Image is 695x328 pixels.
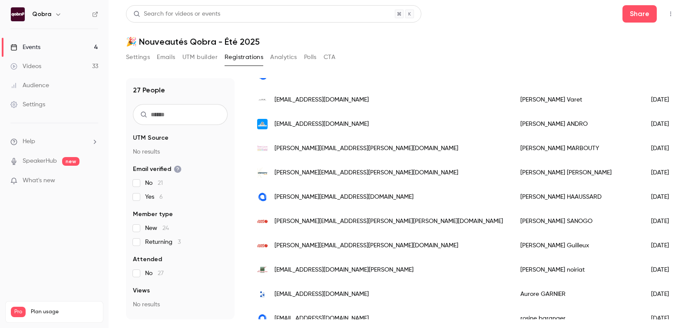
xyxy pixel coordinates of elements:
[10,43,40,52] div: Events
[126,50,150,64] button: Settings
[23,137,35,146] span: Help
[159,194,163,200] span: 6
[257,240,268,251] img: additi.fr
[642,209,687,233] div: [DATE]
[512,88,642,112] div: [PERSON_NAME] Varet
[275,120,369,129] span: [EMAIL_ADDRESS][DOMAIN_NAME]
[145,238,181,246] span: Returning
[642,88,687,112] div: [DATE]
[32,10,51,19] h6: Qobra
[145,193,163,201] span: Yes
[275,241,458,250] span: [PERSON_NAME][EMAIL_ADDRESS][PERSON_NAME][DOMAIN_NAME]
[270,50,297,64] button: Analytics
[275,144,458,153] span: [PERSON_NAME][EMAIL_ADDRESS][PERSON_NAME][DOMAIN_NAME]
[11,7,25,21] img: Qobra
[133,85,165,95] h1: 27 People
[275,95,369,105] span: [EMAIL_ADDRESS][DOMAIN_NAME]
[512,209,642,233] div: [PERSON_NAME] SANOGO
[162,225,169,231] span: 24
[133,165,182,174] span: Email verified
[512,161,642,185] div: [PERSON_NAME] [PERSON_NAME]
[257,119,268,129] img: envoituresimone.com
[257,95,268,105] img: danielfeau.com
[275,193,414,202] span: [PERSON_NAME][EMAIL_ADDRESS][DOMAIN_NAME]
[257,265,268,275] img: groupe-maurin.com
[642,185,687,209] div: [DATE]
[275,168,458,177] span: [PERSON_NAME][EMAIL_ADDRESS][PERSON_NAME][DOMAIN_NAME]
[512,185,642,209] div: [PERSON_NAME] HAAUSSARD
[145,269,164,278] span: No
[133,148,228,156] p: No results
[512,233,642,258] div: [PERSON_NAME] Guilleux
[11,307,26,317] span: Pro
[642,136,687,161] div: [DATE]
[133,300,228,309] p: No results
[642,258,687,282] div: [DATE]
[133,255,162,264] span: Attended
[31,308,98,315] span: Plan usage
[275,314,369,323] span: [EMAIL_ADDRESS][DOMAIN_NAME]
[642,282,687,306] div: [DATE]
[133,210,173,219] span: Member type
[275,266,414,275] span: [EMAIL_ADDRESS][DOMAIN_NAME][PERSON_NAME]
[10,81,49,90] div: Audience
[257,143,268,154] img: stlouis-immo.fr
[275,217,503,226] span: [PERSON_NAME][EMAIL_ADDRESS][PERSON_NAME][PERSON_NAME][DOMAIN_NAME]
[257,167,268,178] img: infinity-advertising.fr
[324,50,335,64] button: CTA
[126,36,678,47] h1: 🎉 Nouveautés Qobra - Été 2025
[512,112,642,136] div: [PERSON_NAME] ANDRO
[512,282,642,306] div: Aurore GARNIER
[642,233,687,258] div: [DATE]
[158,180,163,186] span: 21
[225,50,263,64] button: Registrations
[10,137,98,146] li: help-dropdown-opener
[145,224,169,233] span: New
[158,270,164,276] span: 27
[10,100,45,109] div: Settings
[182,50,218,64] button: UTM builder
[178,239,181,245] span: 3
[10,62,41,71] div: Videos
[257,192,268,202] img: autosphere.fr
[133,134,169,142] span: UTM Source
[23,176,55,185] span: What's new
[133,10,220,19] div: Search for videos or events
[157,50,175,64] button: Emails
[642,161,687,185] div: [DATE]
[304,50,317,64] button: Polls
[62,157,79,166] span: new
[23,157,57,166] a: SpeakerHub
[257,313,268,324] img: autosphere.fr
[133,286,150,295] span: Views
[275,290,369,299] span: [EMAIL_ADDRESS][DOMAIN_NAME]
[512,136,642,161] div: [PERSON_NAME] MARBOUTY
[512,258,642,282] div: [PERSON_NAME] noiriat
[257,216,268,226] img: additi.fr
[133,318,157,326] span: Referrer
[622,5,657,23] button: Share
[257,289,268,299] img: collectifenergie.com
[145,179,163,187] span: No
[642,112,687,136] div: [DATE]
